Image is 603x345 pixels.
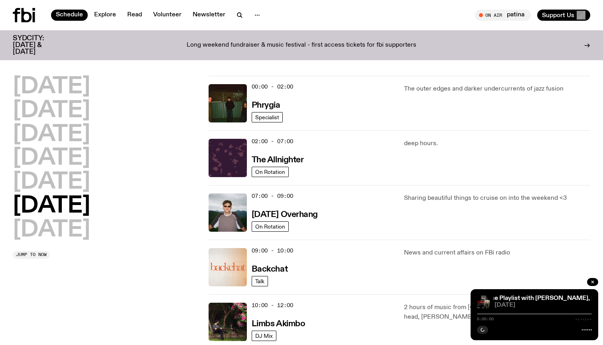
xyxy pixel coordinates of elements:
span: Specialist [255,114,279,120]
button: Jump to now [13,251,50,259]
button: [DATE] [13,219,90,241]
a: [DATE] Overhang [252,209,318,219]
h3: Backchat [252,265,288,274]
span: 07:00 - 09:00 [252,192,293,200]
a: Limbs Akimbo [252,318,305,328]
a: Phrygia [252,100,280,110]
a: Specialist [252,112,283,122]
span: On Rotation [255,169,285,175]
a: On Rotation [252,221,289,232]
a: Talk [252,276,268,286]
span: 0:00:00 [477,317,494,321]
span: On Rotation [255,223,285,229]
button: [DATE] [13,124,90,146]
button: [DATE] [13,195,90,217]
a: Volunteer [148,10,186,21]
span: 00:00 - 02:00 [252,83,293,91]
a: Schedule [51,10,88,21]
h3: SYDCITY: [DATE] & [DATE] [13,35,64,55]
a: Newsletter [188,10,230,21]
span: DJ Mix [255,333,273,339]
a: Backchat [252,264,288,274]
button: On Airpatina [475,10,531,21]
span: 10:00 - 12:00 [252,302,293,309]
h3: [DATE] Overhang [252,211,318,219]
span: 02:00 - 07:00 [252,138,293,145]
span: Jump to now [16,252,47,257]
a: The Allnighter [252,154,304,164]
p: 2 hours of music from [GEOGRAPHIC_DATA]'s Moonshoe Label head, [PERSON_NAME] AKA Cousin [404,303,590,322]
a: On Rotation [252,167,289,177]
button: [DATE] [13,147,90,170]
p: Sharing beautiful things to cruise on into the weekend <3 [404,193,590,203]
button: [DATE] [13,171,90,193]
button: [DATE] [13,100,90,122]
p: Long weekend fundraiser & music festival - first access tickets for fbi supporters [187,42,416,49]
a: Explore [89,10,121,21]
button: Support Us [537,10,590,21]
h3: Limbs Akimbo [252,320,305,328]
h3: The Allnighter [252,156,304,164]
p: deep hours. [404,139,590,148]
img: A greeny-grainy film photo of Bela, John and Bindi at night. They are standing in a backyard on g... [209,84,247,122]
a: Read [122,10,147,21]
span: [DATE] [495,302,592,308]
p: News and current affairs on FBi radio [404,248,590,258]
img: Harrie Hastings stands in front of cloud-covered sky and rolling hills. He's wearing sunglasses a... [209,193,247,232]
button: [DATE] [13,76,90,98]
p: The outer edges and darker undercurrents of jazz fusion [404,84,590,94]
span: 09:00 - 10:00 [252,247,293,254]
h3: Phrygia [252,101,280,110]
span: Talk [255,278,264,284]
img: Jackson sits at an outdoor table, legs crossed and gazing at a black and brown dog also sitting a... [209,303,247,341]
a: DJ Mix [252,331,276,341]
span: Support Us [542,12,574,19]
span: -:--:-- [575,317,592,321]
